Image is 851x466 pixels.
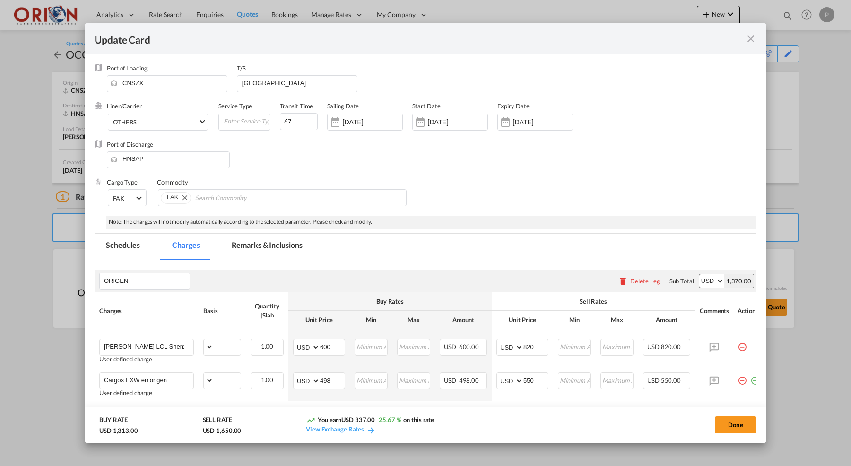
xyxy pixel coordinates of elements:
[306,415,434,425] div: You earn on this rate
[112,152,229,166] input: Enter Port of Discharge
[293,297,487,306] div: Buy Rates
[750,372,760,382] md-icon: icon-plus-circle-outline green-400-fg
[167,193,180,202] div: FAK. Press delete to remove this chip.
[204,373,213,388] select: flat
[157,178,188,186] label: Commodity
[497,102,530,110] label: Expiry Date
[107,141,153,148] label: Port of Discharge
[523,339,548,353] input: 820
[327,102,359,110] label: Sailing Date
[496,297,690,306] div: Sell Rates
[99,426,138,435] div: USD 1,313.00
[733,292,764,329] th: Action
[223,114,270,128] input: Enter Service Type
[398,373,430,387] input: Maximum Amount
[618,277,660,285] button: Delete Leg
[176,193,191,202] button: Remove FAK
[618,276,628,286] md-icon: icon-delete
[444,343,458,351] span: USD
[113,118,136,126] div: OTHERS
[306,425,376,433] a: View Exchange Rates
[638,311,695,329] th: Amount
[630,277,660,285] div: Delete Leg
[320,339,345,353] input: 600
[412,102,441,110] label: Start Date
[204,339,213,354] select: flat
[523,373,548,387] input: 550
[398,339,430,353] input: Maximum Amount
[108,189,147,206] md-select: Select Cargo type: FAK
[99,415,128,426] div: BUY RATE
[107,178,138,186] label: Cargo Type
[203,307,241,315] div: Basis
[724,274,754,288] div: 1,370.00
[444,377,458,384] span: USD
[366,425,376,435] md-icon: icon-arrow-right
[95,234,151,260] md-tab-item: Schedules
[241,76,357,90] input: Enter T/S
[218,102,252,110] label: Service Type
[195,191,282,206] input: Search Commodity
[459,377,479,384] span: 498.00
[647,377,660,384] span: USD
[553,311,596,329] th: Min
[647,343,660,351] span: USD
[251,302,284,319] div: Quantity | Slab
[161,234,211,260] md-tab-item: Charges
[99,356,194,363] div: User defined charge
[203,415,232,426] div: SELL RATE
[107,64,148,72] label: Port of Loading
[280,102,313,110] label: Transit Time
[108,114,208,131] md-select: Select Liner: OTHERS
[220,234,313,260] md-tab-item: Remarks & Inclusions
[99,389,194,396] div: User defined charge
[559,373,590,387] input: Minimum Amount
[745,33,756,44] md-icon: icon-close fg-AAA8AD m-0 pointer
[288,311,350,329] th: Unit Price
[341,416,375,423] span: USD 337.00
[715,416,756,433] button: Done
[601,339,633,353] input: Maximum Amount
[428,118,487,126] input: Start Date
[738,372,747,382] md-icon: icon-minus-circle-outline red-400-fg pt-7
[100,373,193,387] md-input-container: Cargos EXW en origen
[356,373,387,387] input: Minimum Amount
[596,311,638,329] th: Max
[95,178,102,185] img: cargo.png
[113,194,124,202] div: FAK
[559,339,590,353] input: Minimum Amount
[106,216,756,229] div: Note: The charges will not modify automatically according to the selected parameter. Please check...
[350,311,392,329] th: Min
[107,102,142,110] label: Liner/Carrier
[280,113,318,130] input: 0
[661,343,681,351] span: 820.00
[661,377,681,384] span: 550.00
[104,373,193,387] input: Charge Name
[343,118,402,126] input: Select Date
[738,339,747,348] md-icon: icon-minus-circle-outline red-400-fg pt-7
[104,339,193,353] input: Charge Name
[203,426,242,435] div: USD 1,650.00
[85,23,766,443] md-dialog: Update CardPort of ...
[459,343,479,351] span: 600.00
[513,118,573,126] input: Expiry Date
[100,339,193,353] md-input-container: Flete LCL Shenzhen a Almacen Fiscal SPS
[95,33,745,44] div: Update Card
[379,416,401,423] span: 25.67 %
[99,307,194,315] div: Charges
[112,76,227,90] input: Enter Port of Loading
[695,292,733,329] th: Comments
[306,415,315,425] md-icon: icon-trending-up
[261,343,274,350] span: 1.00
[435,311,492,329] th: Amount
[601,373,633,387] input: Maximum Amount
[237,64,246,72] label: T/S
[356,339,387,353] input: Minimum Amount
[158,189,407,206] md-chips-wrap: Chips container. Use arrow keys to select chips.
[392,311,435,329] th: Max
[167,193,178,201] span: FAK
[104,274,190,288] input: Leg Name
[95,234,323,260] md-pagination-wrapper: Use the left and right arrow keys to navigate between tabs
[492,311,553,329] th: Unit Price
[320,373,345,387] input: 498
